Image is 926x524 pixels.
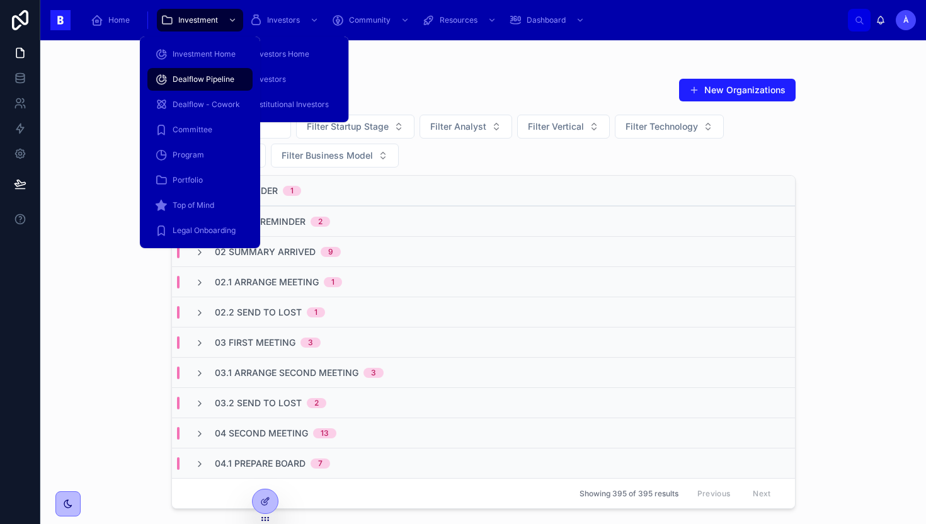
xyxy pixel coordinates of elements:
a: Dashboard [505,9,591,31]
span: 02.2 Send To Lost [215,306,302,319]
span: Investment Home [173,49,236,59]
span: Investors [267,15,300,25]
div: 3 [308,338,313,348]
span: Legal Onboarding [173,225,236,236]
div: 7 [318,458,323,469]
span: Dealflow - Cowork [173,100,240,110]
div: 1 [290,186,294,196]
a: Home [87,9,139,31]
a: Dealflow - Cowork [147,93,253,116]
div: 3 [371,368,376,378]
span: Dealflow Pipeline [173,74,234,84]
span: Showing 395 of 395 results [580,489,678,499]
span: Program [173,150,204,160]
span: 04 Second Meeting [215,427,308,440]
button: Select Button [517,115,610,139]
button: Select Button [420,115,512,139]
div: 2 [314,398,319,408]
a: Dealflow Pipeline [147,68,253,91]
span: Institutional Investors [253,100,329,110]
a: Investors [246,9,325,31]
span: 02 Summary Arrived [215,246,316,258]
img: App logo [50,10,71,30]
a: Community [328,9,416,31]
span: Investment [178,15,218,25]
span: Filter Vertical [528,120,584,133]
a: Institutional Investors [228,93,341,116]
span: Portfolio [173,175,203,185]
span: Investors Home [253,49,309,59]
span: Investors [253,74,286,84]
a: Investment [157,9,243,31]
span: 03 First Meeting [215,336,295,349]
button: Select Button [296,115,414,139]
span: À [903,15,909,25]
button: Select Button [271,144,399,168]
a: Investors [228,68,341,91]
span: 02.1 Arrange Meeting [215,276,319,288]
span: Filter Startup Stage [307,120,389,133]
a: Top of Mind [147,194,253,217]
div: 9 [328,247,333,257]
span: Resources [440,15,477,25]
span: 03.2 Send to Lost [215,397,302,409]
a: Committee [147,118,253,141]
span: Home [108,15,130,25]
div: 1 [314,307,317,317]
div: 13 [321,428,329,438]
span: Filter Technology [626,120,698,133]
span: 03.1 Arrange Second Meeting [215,367,358,379]
a: Legal Onboarding [147,219,253,242]
div: 1 [331,277,334,287]
a: Program [147,144,253,166]
div: scrollable content [81,6,848,34]
span: Filter Business Model [282,149,373,162]
div: 2 [318,217,323,227]
span: 04.1 Prepare Board [215,457,306,470]
span: Committee [173,125,212,135]
a: Investors Home [228,43,341,65]
a: Investment Home [147,43,253,65]
span: Community [349,15,391,25]
button: New Organizations [679,79,796,101]
span: Top of Mind [173,200,214,210]
span: Filter Analyst [430,120,486,133]
a: Portfolio [147,169,253,191]
span: Dashboard [527,15,566,25]
button: Select Button [615,115,724,139]
a: Resources [418,9,503,31]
